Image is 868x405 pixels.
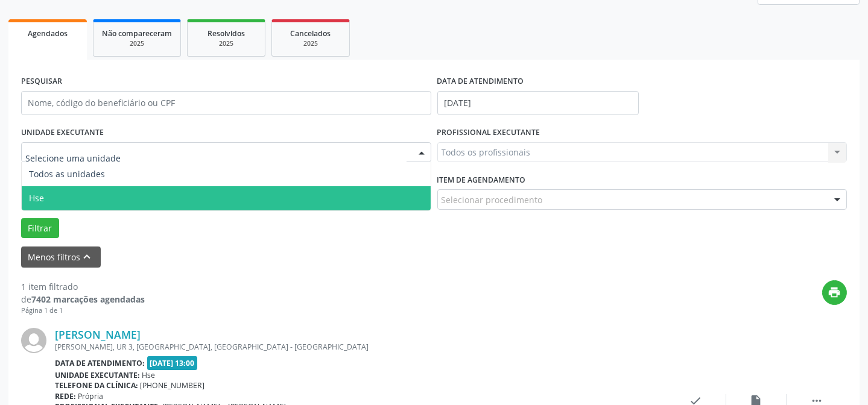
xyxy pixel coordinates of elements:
b: Unidade executante: [55,370,140,380]
input: Selecione uma unidade [25,146,407,171]
span: [PHONE_NUMBER] [141,380,205,391]
label: PESQUISAR [21,72,62,91]
img: img [21,328,46,353]
label: PROFISSIONAL EXECUTANTE [437,124,540,142]
strong: 7402 marcações agendadas [31,294,145,305]
a: [PERSON_NAME] [55,328,141,341]
div: de [21,293,145,306]
button: print [822,280,847,305]
label: UNIDADE EXECUTANTE [21,124,104,142]
div: 2025 [102,39,172,48]
span: Agendados [28,28,68,39]
label: DATA DE ATENDIMENTO [437,72,524,91]
label: Item de agendamento [437,171,526,189]
button: Menos filtroskeyboard_arrow_up [21,246,101,268]
span: Cancelados [291,28,331,39]
div: [PERSON_NAME], UR 3, [GEOGRAPHIC_DATA], [GEOGRAPHIC_DATA] - [GEOGRAPHIC_DATA] [55,342,666,352]
span: Própria [78,391,104,401]
span: Não compareceram [102,28,172,39]
div: Página 1 de 1 [21,306,145,316]
span: Hse [29,192,44,204]
i: keyboard_arrow_up [81,250,94,263]
span: Hse [142,370,156,380]
div: 2025 [196,39,256,48]
span: Resolvidos [207,28,245,39]
div: 2025 [280,39,341,48]
b: Rede: [55,391,76,401]
input: Nome, código do beneficiário ou CPF [21,91,431,115]
span: Todos as unidades [29,168,105,180]
i: print [828,286,841,299]
input: Selecione um intervalo [437,91,639,115]
span: Selecionar procedimento [442,193,543,206]
div: 1 item filtrado [21,280,145,293]
button: Filtrar [21,218,59,239]
b: Data de atendimento: [55,358,145,368]
b: Telefone da clínica: [55,380,138,391]
span: [DATE] 13:00 [147,356,198,370]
